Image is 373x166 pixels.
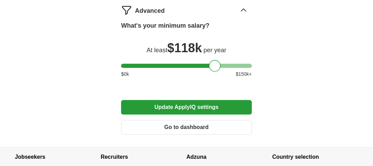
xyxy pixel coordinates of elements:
span: $ 118k [167,41,202,55]
img: filter [121,4,132,16]
button: Go to dashboard [121,120,252,135]
button: Update ApplyIQ settings [121,100,252,114]
span: $ 0 k [121,71,129,78]
span: $ 150 k+ [236,71,252,78]
span: Advanced [135,6,165,16]
span: per year [203,47,226,54]
label: What's your minimum salary? [121,21,209,30]
span: At least [147,47,167,54]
